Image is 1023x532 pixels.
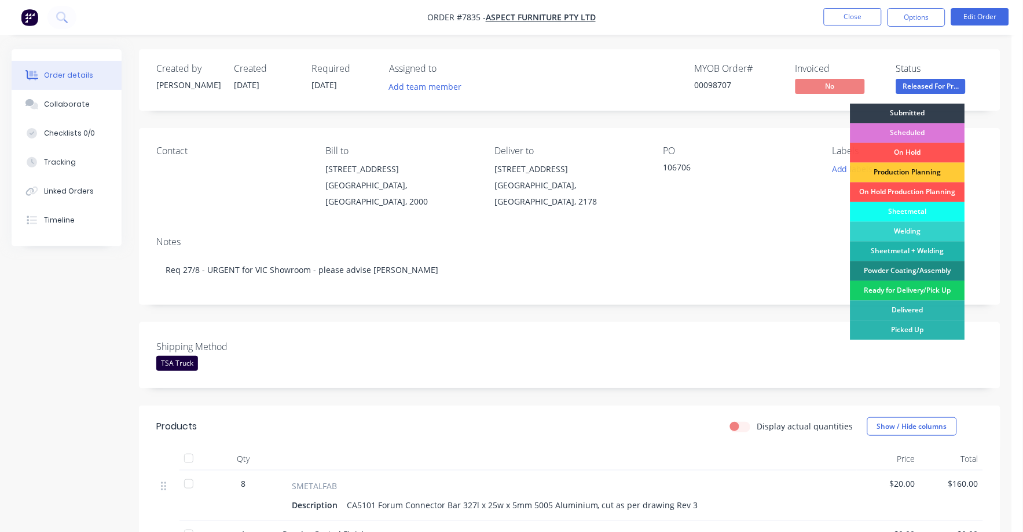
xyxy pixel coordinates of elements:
div: Created by [156,63,220,74]
span: Released For Pr... [896,79,966,93]
div: Price [857,447,920,471]
div: [GEOGRAPHIC_DATA], [GEOGRAPHIC_DATA], 2178 [494,177,645,210]
span: No [795,79,865,93]
button: Add team member [383,79,468,94]
button: Edit Order [951,8,1009,25]
span: Order #7835 - [427,12,486,23]
div: Notes [156,236,983,247]
div: Deliver to [494,145,645,156]
div: Ready for Delivery/Pick Up [850,281,965,301]
div: Qty [208,447,278,471]
img: Factory [21,9,38,26]
span: $20.00 [861,478,915,490]
div: Order details [44,70,93,81]
div: Production Planning [850,163,965,183]
div: Welding [850,222,965,242]
div: Status [896,63,983,74]
button: Tracking [12,148,122,177]
button: Close [824,8,882,25]
span: 8 [241,478,245,490]
div: PO [663,145,814,156]
div: Delivered [850,301,965,320]
div: On Hold Production Planning [850,183,965,202]
button: Released For Pr... [896,79,966,96]
button: Show / Hide columns [867,417,957,436]
button: Add team member [389,79,468,94]
span: [DATE] [311,79,337,90]
div: Created [234,63,298,74]
div: Timeline [44,215,75,225]
button: Linked Orders [12,177,122,206]
div: 00098707 [695,79,782,91]
button: Checklists 0/0 [12,119,122,148]
div: Bill to [325,145,476,156]
div: Sheetmetal + Welding [850,242,965,261]
a: Aspect Furniture Pty Ltd [486,12,596,23]
div: Picked Up [850,320,965,340]
div: Scheduled [850,123,965,143]
div: Req 27/8 - URGENT for VIC Showroom - please advise [PERSON_NAME] [156,252,983,287]
span: SMETALFAB [292,480,337,492]
div: MYOB Order # [695,63,782,74]
div: [STREET_ADDRESS][GEOGRAPHIC_DATA], [GEOGRAPHIC_DATA], 2178 [494,161,645,210]
label: Shipping Method [156,340,301,354]
div: 106706 [663,161,808,177]
div: [STREET_ADDRESS] [325,161,476,177]
div: Sheetmetal [850,202,965,222]
button: Options [888,8,945,27]
div: [STREET_ADDRESS][GEOGRAPHIC_DATA], [GEOGRAPHIC_DATA], 2000 [325,161,476,210]
div: Linked Orders [44,186,94,196]
div: Description [292,497,342,513]
div: Collaborate [44,99,90,110]
div: Labels [833,145,983,156]
button: Collaborate [12,90,122,119]
button: Add labels [826,161,879,177]
div: Assigned to [389,63,505,74]
div: Required [311,63,375,74]
div: Submitted [850,104,965,123]
div: TSA Truck [156,356,198,371]
div: [STREET_ADDRESS] [494,161,645,177]
div: Total [920,447,983,471]
span: $160.00 [925,478,978,490]
div: Products [156,420,197,433]
button: Timeline [12,206,122,235]
div: CA5101 Forum Connector Bar 327l x 25w x 5mm 5005 Aluminium, cut as per drawing Rev 3 [342,497,703,513]
div: Powder Coating/Assembly [850,261,965,281]
div: Invoiced [795,63,882,74]
div: [PERSON_NAME] [156,79,220,91]
button: Order details [12,61,122,90]
label: Display actual quantities [757,420,853,432]
div: [GEOGRAPHIC_DATA], [GEOGRAPHIC_DATA], 2000 [325,177,476,210]
div: On Hold [850,143,965,163]
div: Checklists 0/0 [44,128,95,139]
span: [DATE] [234,79,259,90]
div: Tracking [44,157,76,167]
div: Contact [156,145,307,156]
